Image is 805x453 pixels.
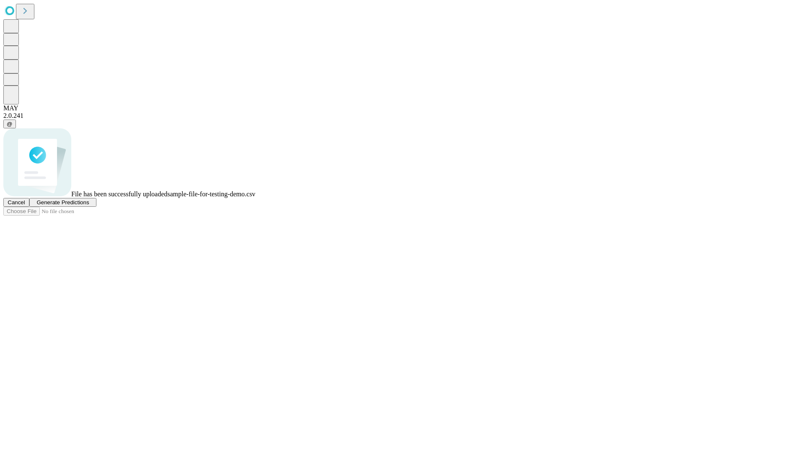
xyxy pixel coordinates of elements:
button: Cancel [3,198,29,207]
span: sample-file-for-testing-demo.csv [167,190,255,198]
span: File has been successfully uploaded [71,190,167,198]
span: Generate Predictions [36,199,89,206]
div: 2.0.241 [3,112,802,120]
button: Generate Predictions [29,198,96,207]
button: @ [3,120,16,128]
span: Cancel [8,199,25,206]
span: @ [7,121,13,127]
div: MAY [3,104,802,112]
